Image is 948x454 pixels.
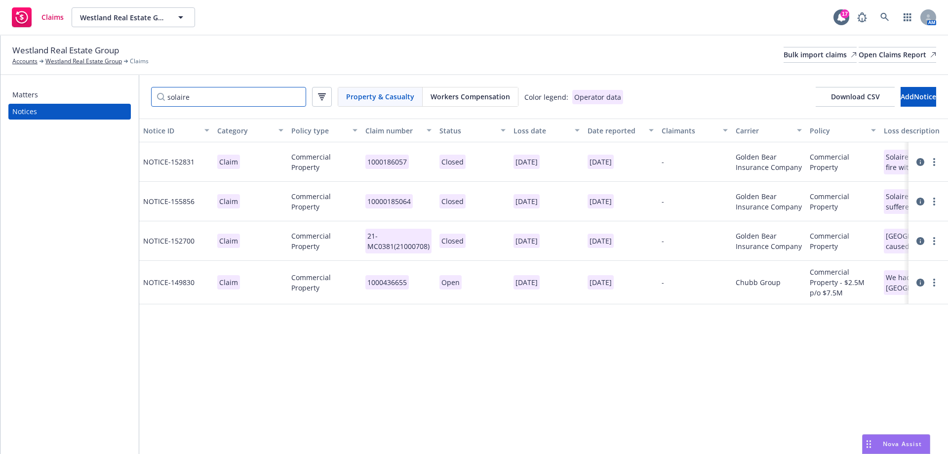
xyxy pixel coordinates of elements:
[12,57,38,66] a: Accounts
[365,125,421,136] div: Claim number
[810,231,876,251] span: Commercial Property
[365,275,409,289] p: 1000436655
[45,57,122,66] a: Westland Real Estate Group
[139,119,213,142] button: Notice ID
[859,47,936,62] div: Open Claims Report
[287,119,361,142] button: Policy type
[584,119,658,142] button: Date reported
[662,196,664,206] div: -
[784,47,857,63] a: Bulk import claims
[513,275,540,289] p: [DATE]
[736,191,802,212] span: Golden Bear Insurance Company
[291,272,357,293] span: Commercial Property
[840,9,849,18] div: 17
[143,125,198,136] div: Notice ID
[875,7,895,27] a: Search
[588,125,643,136] div: Date reported
[736,231,802,251] span: Golden Bear Insurance Company
[439,125,495,136] div: Status
[80,12,165,23] span: Westland Real Estate Group
[143,277,195,288] span: NOTICE- 149830
[365,229,432,253] p: 21-MC0381(21000708)
[588,275,614,289] p: [DATE]
[291,152,357,172] span: Commercial Property
[217,234,240,248] p: Claim
[928,277,940,289] a: more
[365,155,409,169] p: 1000186057
[928,196,940,207] a: more
[901,87,936,107] button: AddNotice
[8,104,131,120] a: Notices
[863,435,875,454] div: Drag to move
[361,119,435,142] button: Claim number
[928,235,940,247] a: more
[658,119,732,142] button: Claimants
[217,155,240,169] p: Claim
[928,156,940,168] a: more
[810,267,876,298] span: Commercial Property - $2.5M p/o $7.5M
[810,125,865,136] div: Policy
[510,119,584,142] button: Loss date
[662,125,717,136] div: Claimants
[291,231,357,251] span: Commercial Property
[72,7,195,27] button: Westland Real Estate Group
[213,119,287,142] button: Category
[662,277,664,288] div: -
[806,119,880,142] button: Policy
[810,191,876,212] span: Commercial Property
[439,234,466,248] p: Closed
[513,155,540,169] span: [DATE]
[151,87,306,107] input: Filter by keyword
[784,47,857,62] div: Bulk import claims
[435,119,510,142] button: Status
[810,152,876,172] span: Commercial Property
[513,125,569,136] div: Loss date
[346,91,414,102] span: Property & Casualty
[217,275,240,289] p: Claim
[588,234,614,248] p: [DATE]
[816,87,895,107] button: Download CSV
[217,194,240,208] p: Claim
[513,194,540,208] span: [DATE]
[588,194,614,208] p: [DATE]
[439,275,462,289] p: Open
[12,104,37,120] div: Notices
[217,125,273,136] div: Category
[588,155,614,169] p: [DATE]
[365,194,413,208] p: 10000185064
[439,155,466,169] p: Closed
[143,236,195,246] span: NOTICE- 152700
[736,125,791,136] div: Carrier
[662,157,664,167] div: -
[130,57,149,66] span: Claims
[901,92,936,101] span: Add Notice
[859,47,936,63] a: Open Claims Report
[831,92,880,101] span: Download CSV
[291,191,357,212] span: Commercial Property
[439,194,466,208] p: Closed
[862,434,930,454] button: Nova Assist
[513,234,540,248] p: [DATE]
[12,44,119,57] span: Westland Real Estate Group
[12,87,38,103] div: Matters
[898,7,917,27] a: Switch app
[736,277,781,288] span: Chubb Group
